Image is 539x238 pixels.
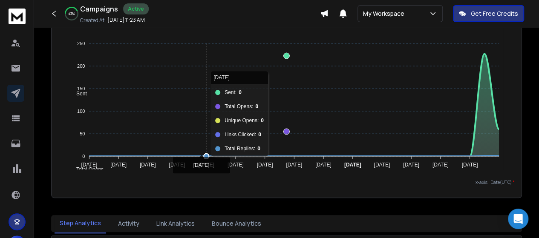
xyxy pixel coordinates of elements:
[9,9,26,24] img: logo
[77,41,85,46] tspan: 250
[140,162,156,168] tspan: [DATE]
[198,162,214,168] tspan: [DATE]
[374,162,390,168] tspan: [DATE]
[286,162,302,168] tspan: [DATE]
[151,214,200,233] button: Link Analytics
[77,109,85,114] tspan: 100
[471,9,518,18] p: Get Free Credits
[462,162,478,168] tspan: [DATE]
[58,179,515,186] p: x-axis : Date(UTC)
[80,131,85,136] tspan: 50
[123,3,149,14] div: Active
[107,17,145,23] p: [DATE] 11:23 AM
[82,154,85,159] tspan: 0
[508,209,528,229] div: Open Intercom Messenger
[344,162,361,168] tspan: [DATE]
[403,162,419,168] tspan: [DATE]
[55,214,106,233] button: Step Analytics
[363,9,408,18] p: My Workspace
[113,214,144,233] button: Activity
[453,5,524,22] button: Get Free Credits
[110,162,127,168] tspan: [DATE]
[80,4,118,14] h1: Campaigns
[169,162,185,168] tspan: [DATE]
[257,162,273,168] tspan: [DATE]
[80,17,106,24] p: Created At:
[77,86,85,91] tspan: 150
[70,166,104,172] span: Total Opens
[81,162,97,168] tspan: [DATE]
[68,11,75,16] p: 43 %
[315,162,331,168] tspan: [DATE]
[432,162,449,168] tspan: [DATE]
[77,63,85,69] tspan: 200
[228,162,244,168] tspan: [DATE]
[70,91,87,97] span: Sent
[207,214,266,233] button: Bounce Analytics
